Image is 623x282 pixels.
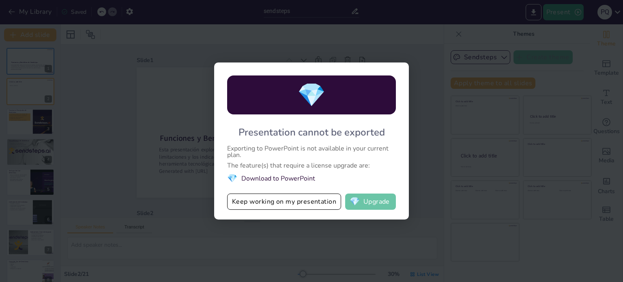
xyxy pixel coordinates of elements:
[345,194,396,210] button: diamondUpgrade
[227,194,341,210] button: Keep working on my presentation
[297,80,326,111] span: diamond
[227,162,396,169] div: The feature(s) that require a license upgrade are:
[227,173,237,184] span: diamond
[350,198,360,206] span: diamond
[238,126,385,139] div: Presentation cannot be exported
[227,145,396,158] div: Exporting to PowerPoint is not available in your current plan.
[227,173,396,184] li: Download to PowerPoint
